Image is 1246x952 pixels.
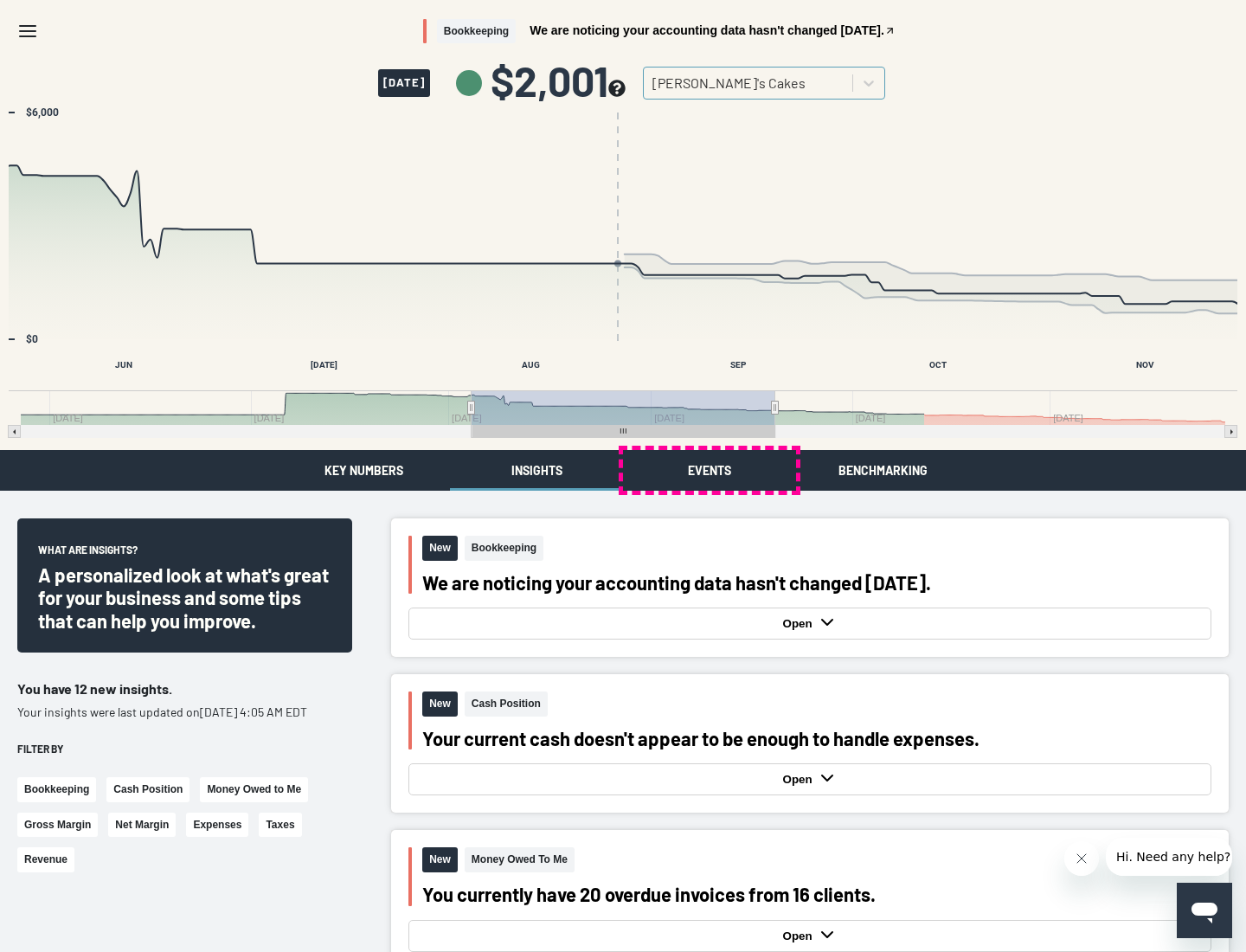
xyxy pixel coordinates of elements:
text: $6,000 [26,106,59,119]
button: Benchmarking [796,450,969,491]
button: Expenses [186,813,248,838]
text: [DATE] [311,360,337,370]
button: Revenue [17,847,74,872]
button: Cash Position [106,777,189,802]
text: NOV [1136,360,1154,370]
div: You currently have 20 overdue invoices from 16 clients. [422,883,1211,905]
text: OCT [929,360,947,370]
div: Your current cash doesn't appear to be enough to handle expenses. [422,727,1211,749]
span: Money Owed To Me [465,847,575,872]
iframe: Button to launch messaging window [1177,883,1232,938]
span: Bookkeeping [465,536,543,561]
div: We are noticing your accounting data hasn't changed [DATE]. [422,571,1211,594]
button: Money Owed to Me [200,777,308,802]
button: Taxes [259,813,301,838]
button: Bookkeeping [17,777,96,802]
span: Cash Position [465,691,548,717]
strong: Open [783,929,817,942]
span: We are noticing your accounting data hasn't changed [DATE]. [530,24,884,36]
span: You have 12 new insights. [17,680,172,697]
div: A personalized look at what's great for your business and some tips that can help you improve. [38,563,331,632]
text: SEP [730,360,747,370]
button: BookkeepingWe are noticing your accounting data hasn't changed [DATE]. [423,19,896,44]
button: Insights [450,450,623,491]
span: $2,001 [491,60,626,101]
strong: Open [783,617,817,630]
div: Filter by [17,742,352,756]
button: NewBookkeepingWe are noticing your accounting data hasn't changed [DATE].Open [391,518,1229,657]
span: What are insights? [38,543,138,563]
button: Events [623,450,796,491]
iframe: Close message [1064,841,1099,876]
svg: Menu [17,21,38,42]
span: New [422,536,458,561]
button: Gross Margin [17,813,98,838]
iframe: Message from company [1106,838,1232,876]
span: [DATE] [378,69,430,97]
span: Bookkeeping [437,19,516,44]
button: Key Numbers [277,450,450,491]
strong: Open [783,773,817,786]
span: New [422,847,458,872]
button: see more about your cashflow projection [608,80,626,100]
text: $0 [26,333,38,345]
text: JUN [115,360,132,370]
p: Your insights were last updated on [DATE] 4:05 AM EDT [17,704,352,721]
button: Net Margin [108,813,176,838]
text: AUG [522,360,540,370]
span: New [422,691,458,717]
button: NewCash PositionYour current cash doesn't appear to be enough to handle expenses.Open [391,674,1229,813]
